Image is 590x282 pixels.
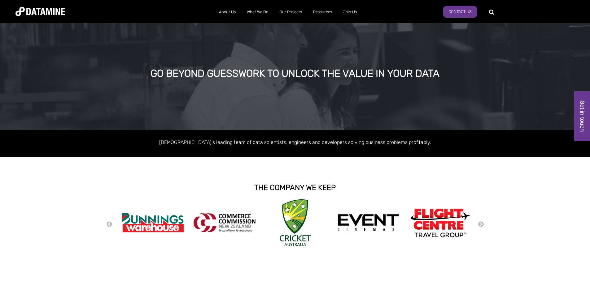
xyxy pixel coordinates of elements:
img: Flight Centre [409,207,471,239]
img: commercecommission [194,213,256,232]
a: Resources [308,4,338,20]
a: What We Do [241,4,274,20]
img: Cricket Australia [280,199,311,246]
a: About Us [213,4,241,20]
button: Next [478,221,484,228]
button: Previous [106,221,112,228]
div: GO BEYOND GUESSWORK TO UNLOCK THE VALUE IN YOUR DATA [67,68,523,79]
a: Join Us [338,4,362,20]
img: Datamine [15,7,65,16]
p: [DEMOGRAPHIC_DATA]'s leading team of data scientists, engineers and developers solving business p... [119,138,472,146]
img: Bunnings Warehouse [122,211,184,234]
a: Get in touch [574,91,590,141]
img: event cinemas [337,214,399,232]
a: Contact Us [443,6,477,18]
strong: THE COMPANY WE KEEP [254,183,336,192]
a: Our Projects [274,4,308,20]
